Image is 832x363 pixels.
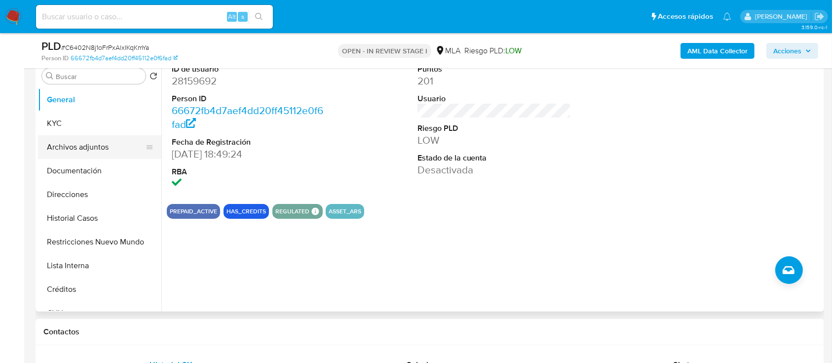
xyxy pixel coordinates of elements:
[687,43,748,59] b: AML Data Collector
[773,43,801,59] span: Acciones
[417,123,571,134] dt: Riesgo PLD
[241,12,244,21] span: s
[723,12,731,21] a: Notificaciones
[681,43,755,59] button: AML Data Collector
[38,206,161,230] button: Historial Casos
[61,42,149,52] span: # C6402N8j1oFrPxAlxIKqKmYa
[56,72,142,81] input: Buscar
[38,301,161,325] button: CVU
[172,74,326,88] dd: 28159692
[417,163,571,177] dd: Desactivada
[801,23,827,31] span: 3.159.0-rc-1
[38,254,161,278] button: Lista Interna
[43,327,816,337] h1: Contactos
[172,166,326,177] dt: RBA
[38,159,161,183] button: Documentación
[417,153,571,163] dt: Estado de la cuenta
[505,45,522,56] span: LOW
[38,112,161,135] button: KYC
[249,10,269,24] button: search-icon
[417,64,571,75] dt: Puntos
[435,45,460,56] div: MLA
[41,54,69,63] b: Person ID
[464,45,522,56] span: Riesgo PLD:
[172,93,326,104] dt: Person ID
[172,147,326,161] dd: [DATE] 18:49:24
[814,11,825,22] a: Salir
[46,72,54,80] button: Buscar
[38,230,161,254] button: Restricciones Nuevo Mundo
[172,64,326,75] dt: ID de usuario
[417,133,571,147] dd: LOW
[172,103,323,131] a: 66672fb4d7aef4dd20ff45112e0f6fad
[38,88,161,112] button: General
[38,183,161,206] button: Direcciones
[36,10,273,23] input: Buscar usuario o caso...
[417,93,571,104] dt: Usuario
[41,38,61,54] b: PLD
[71,54,178,63] a: 66672fb4d7aef4dd20ff45112e0f6fad
[172,137,326,148] dt: Fecha de Registración
[755,12,811,21] p: marielabelen.cragno@mercadolibre.com
[658,11,713,22] span: Accesos rápidos
[766,43,818,59] button: Acciones
[38,278,161,301] button: Créditos
[228,12,236,21] span: Alt
[150,72,157,83] button: Volver al orden por defecto
[38,135,153,159] button: Archivos adjuntos
[417,74,571,88] dd: 201
[338,44,431,58] p: OPEN - IN REVIEW STAGE I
